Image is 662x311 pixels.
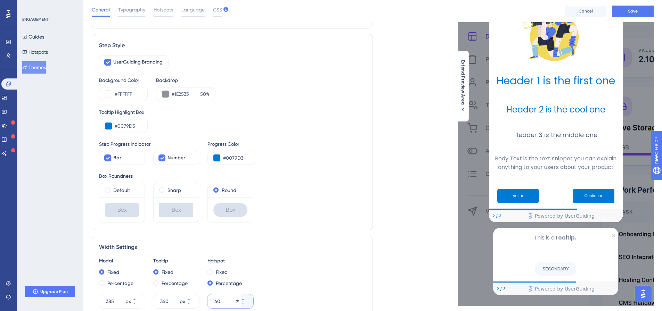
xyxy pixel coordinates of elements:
p: This is a [499,233,613,242]
h1: Header 1 is the first one [495,73,617,89]
div: Tooltip [153,257,199,265]
span: Bar [113,154,121,162]
input: % [198,90,206,98]
span: Save [628,8,638,14]
div: Step 2 of 3 [492,213,501,219]
div: Tooltip Highlight Box [99,108,366,116]
div: Modal [99,257,145,265]
input: % [214,297,235,305]
p: Body Text is the text snippet you can explain anything to your users about your product [495,154,617,171]
label: Percentage [162,279,188,287]
div: Width Settings [99,243,366,251]
span: Typography [118,6,145,14]
div: px [180,297,185,305]
div: Step Style [99,41,366,50]
span: Extend Preview Area [460,60,466,105]
div: Box [213,203,247,217]
button: Cancel [565,6,606,17]
div: Step 2 of 3 [497,286,506,292]
span: Need Help? [16,2,43,10]
div: Box Roundness [99,172,366,180]
span: Language [181,6,205,14]
button: % [241,294,253,301]
button: px [132,301,145,308]
div: Progress Color [207,140,256,148]
iframe: UserGuiding AI Assistant Launcher [633,284,654,304]
button: px [187,294,199,301]
label: Percentage [216,279,242,287]
span: Number [167,154,185,162]
div: Backdrop [156,76,215,84]
span: Powered by UserGuiding [535,285,595,293]
input: px [106,297,124,305]
button: Guides [22,31,44,43]
button: Upgrade Plan [25,286,75,297]
button: Save [612,6,654,17]
span: Hotspots [154,6,173,14]
div: Box [105,203,139,217]
div: Background Color [99,76,148,84]
div: Footer [489,210,623,222]
label: Sharp [167,186,181,194]
button: Extend Preview Area [457,60,468,112]
label: Fixed [107,268,119,276]
span: Upgrade Plan [40,289,68,294]
span: Powered by UserGuiding [535,212,595,220]
span: UserGuiding Branding [113,58,163,66]
span: Cancel [579,8,593,14]
span: CSS [213,6,222,14]
button: % [241,301,253,308]
div: Footer [493,283,618,295]
div: ENGAGEMENT [22,17,49,22]
div: Hotspot [207,257,253,265]
label: Round [222,186,236,194]
h2: Header 2 is the cool one [495,103,617,116]
div: % [236,297,239,305]
div: Close Preview [607,230,615,241]
label: Fixed [162,268,173,276]
span: General [92,6,110,14]
button: SECONDARY [535,262,577,276]
button: px [132,294,145,301]
input: px [160,297,178,305]
label: Fixed [216,268,228,276]
button: Themes [22,61,46,74]
label: Percentage [107,279,133,287]
div: px [125,297,131,305]
button: px [187,301,199,308]
button: Hotspots [22,46,48,58]
button: Previous [497,189,539,203]
button: Next [573,189,614,203]
div: Box [159,203,193,217]
div: Step Progress Indicator [99,140,199,148]
label: Default [113,186,130,194]
h3: Header 3 is the middle one [495,130,617,140]
label: % [196,90,210,98]
b: Tooltip. [555,234,576,242]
